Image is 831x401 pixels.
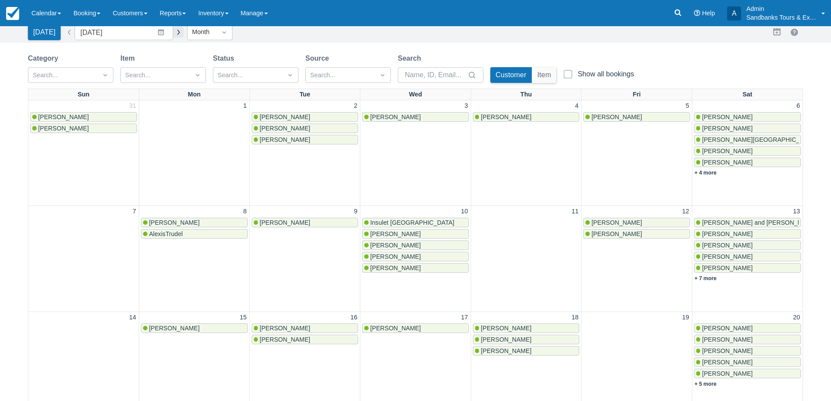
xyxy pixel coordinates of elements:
[127,101,138,111] a: 31
[352,101,359,111] a: 2
[352,207,359,216] a: 9
[407,89,424,100] a: Wed
[519,89,533,100] a: Thu
[38,125,89,132] span: [PERSON_NAME]
[694,146,801,156] a: [PERSON_NAME]
[149,230,183,237] span: AlexisTrudel
[220,28,229,37] span: Dropdown icon
[120,53,138,64] label: Item
[149,219,200,226] span: [PERSON_NAME]
[186,89,203,100] a: Mon
[370,264,421,271] span: [PERSON_NAME]
[473,112,580,122] a: [PERSON_NAME]
[694,170,717,176] a: + 4 more
[694,123,801,133] a: [PERSON_NAME]
[481,347,531,354] span: [PERSON_NAME]
[101,71,109,79] span: Dropdown icon
[6,7,19,20] img: checkfront-main-nav-mini-logo.png
[702,159,752,166] span: [PERSON_NAME]
[702,264,752,271] span: [PERSON_NAME]
[702,230,752,237] span: [PERSON_NAME]
[694,10,700,16] i: Help
[192,27,212,37] div: Month
[583,229,690,239] a: [PERSON_NAME]
[570,313,580,322] a: 18
[681,313,691,322] a: 19
[473,323,580,333] a: [PERSON_NAME]
[362,229,469,239] a: [PERSON_NAME]
[286,71,294,79] span: Dropdown icon
[694,323,801,333] a: [PERSON_NAME]
[370,230,421,237] span: [PERSON_NAME]
[702,347,752,354] span: [PERSON_NAME]
[459,207,470,216] a: 10
[490,67,532,83] button: Customer
[592,230,642,237] span: [PERSON_NAME]
[305,53,332,64] label: Source
[694,112,801,122] a: [PERSON_NAME]
[694,381,717,387] a: + 5 more
[631,89,642,100] a: Fri
[260,336,310,343] span: [PERSON_NAME]
[30,123,137,133] a: [PERSON_NAME]
[405,67,466,83] input: Name, ID, Email...
[532,67,557,83] button: Item
[694,357,801,367] a: [PERSON_NAME]
[141,218,248,227] a: [PERSON_NAME]
[370,113,421,120] span: [PERSON_NAME]
[694,229,801,239] a: [PERSON_NAME]
[702,242,752,249] span: [PERSON_NAME]
[127,313,138,322] a: 14
[746,13,816,22] p: Sandbanks Tours & Experiences
[193,71,202,79] span: Dropdown icon
[260,136,310,143] span: [PERSON_NAME]
[702,147,752,154] span: [PERSON_NAME]
[260,325,310,332] span: [PERSON_NAME]
[362,240,469,250] a: [PERSON_NAME]
[592,219,642,226] span: [PERSON_NAME]
[694,275,717,281] a: + 7 more
[473,335,580,344] a: [PERSON_NAME]
[746,4,816,13] p: Admin
[727,7,741,21] div: A
[583,112,690,122] a: [PERSON_NAME]
[149,325,200,332] span: [PERSON_NAME]
[681,207,691,216] a: 12
[242,101,249,111] a: 1
[252,123,359,133] a: [PERSON_NAME]
[592,113,642,120] span: [PERSON_NAME]
[213,53,238,64] label: Status
[694,263,801,273] a: [PERSON_NAME]
[260,219,310,226] span: [PERSON_NAME]
[694,369,801,378] a: [PERSON_NAME]
[378,71,387,79] span: Dropdown icon
[702,219,817,226] span: [PERSON_NAME] and [PERSON_NAME]
[30,112,137,122] a: [PERSON_NAME]
[370,242,421,249] span: [PERSON_NAME]
[702,325,752,332] span: [PERSON_NAME]
[242,207,249,216] a: 8
[463,101,470,111] a: 3
[141,229,248,239] a: AlexisTrudel
[252,323,359,333] a: [PERSON_NAME]
[702,359,752,366] span: [PERSON_NAME]
[28,53,62,64] label: Category
[702,136,817,143] span: [PERSON_NAME][GEOGRAPHIC_DATA]
[238,313,249,322] a: 15
[684,101,691,111] a: 5
[694,240,801,250] a: [PERSON_NAME]
[481,113,531,120] span: [PERSON_NAME]
[362,218,469,227] a: Insulet [GEOGRAPHIC_DATA]
[362,263,469,273] a: [PERSON_NAME]
[362,252,469,261] a: [PERSON_NAME]
[795,101,802,111] a: 6
[481,336,531,343] span: [PERSON_NAME]
[459,313,470,322] a: 17
[252,218,359,227] a: [PERSON_NAME]
[362,323,469,333] a: [PERSON_NAME]
[702,336,752,343] span: [PERSON_NAME]
[260,113,310,120] span: [PERSON_NAME]
[573,101,580,111] a: 4
[370,325,421,332] span: [PERSON_NAME]
[28,24,61,40] button: [DATE]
